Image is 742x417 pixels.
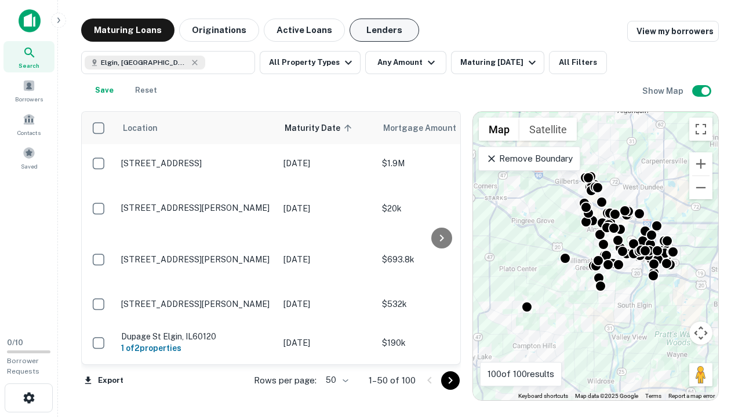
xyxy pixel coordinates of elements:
[101,57,188,68] span: Elgin, [GEOGRAPHIC_DATA], [GEOGRAPHIC_DATA]
[260,51,361,74] button: All Property Types
[115,112,278,144] th: Location
[382,336,498,349] p: $190k
[689,321,712,345] button: Map camera controls
[668,393,715,399] a: Report a map error
[283,336,370,349] p: [DATE]
[121,331,272,342] p: Dupage St Elgin, IL60120
[627,21,719,42] a: View my borrowers
[3,41,54,72] a: Search
[369,374,416,387] p: 1–50 of 100
[476,385,514,400] img: Google
[15,94,43,104] span: Borrowers
[451,51,544,74] button: Maturing [DATE]
[486,152,572,166] p: Remove Boundary
[518,392,568,400] button: Keyboard shortcuts
[19,9,41,32] img: capitalize-icon.png
[179,19,259,42] button: Originations
[549,51,607,74] button: All Filters
[3,75,54,106] a: Borrowers
[86,79,123,102] button: Save your search to get updates of matches that match your search criteria.
[283,202,370,215] p: [DATE]
[122,121,158,135] span: Location
[441,371,460,390] button: Go to next page
[473,112,718,400] div: 0 0
[460,56,539,69] div: Maturing [DATE]
[382,253,498,266] p: $693.8k
[689,152,712,175] button: Zoom in
[278,112,376,144] th: Maturity Date
[476,385,514,400] a: Open this area in Google Maps (opens a new window)
[382,157,498,170] p: $1.9M
[575,393,638,399] span: Map data ©2025 Google
[645,393,661,399] a: Terms (opens in new tab)
[383,121,471,135] span: Mortgage Amount
[479,118,519,141] button: Show street map
[285,121,355,135] span: Maturity Date
[121,342,272,354] h6: 1 of 2 properties
[121,254,272,265] p: [STREET_ADDRESS][PERSON_NAME]
[3,108,54,140] a: Contacts
[376,112,504,144] th: Mortgage Amount
[283,253,370,266] p: [DATE]
[81,372,126,389] button: Export
[488,367,554,381] p: 100 of 100 results
[121,299,272,309] p: [STREET_ADDRESS][PERSON_NAME]
[264,19,345,42] button: Active Loans
[19,61,39,70] span: Search
[283,157,370,170] p: [DATE]
[17,128,41,137] span: Contacts
[365,51,446,74] button: Any Amount
[689,118,712,141] button: Toggle fullscreen view
[3,142,54,173] a: Saved
[689,176,712,199] button: Zoom out
[382,298,498,310] p: $532k
[7,338,23,347] span: 0 / 10
[21,162,38,171] span: Saved
[254,374,317,387] p: Rows per page:
[642,85,685,97] h6: Show Map
[283,298,370,310] p: [DATE]
[121,203,272,213] p: [STREET_ADDRESS][PERSON_NAME]
[121,158,272,169] p: [STREET_ADDRESS]
[519,118,577,141] button: Show satellite imagery
[81,19,174,42] button: Maturing Loans
[350,19,419,42] button: Lenders
[684,324,742,380] iframe: Chat Widget
[128,79,165,102] button: Reset
[7,357,39,375] span: Borrower Requests
[321,372,350,389] div: 50
[382,202,498,215] p: $20k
